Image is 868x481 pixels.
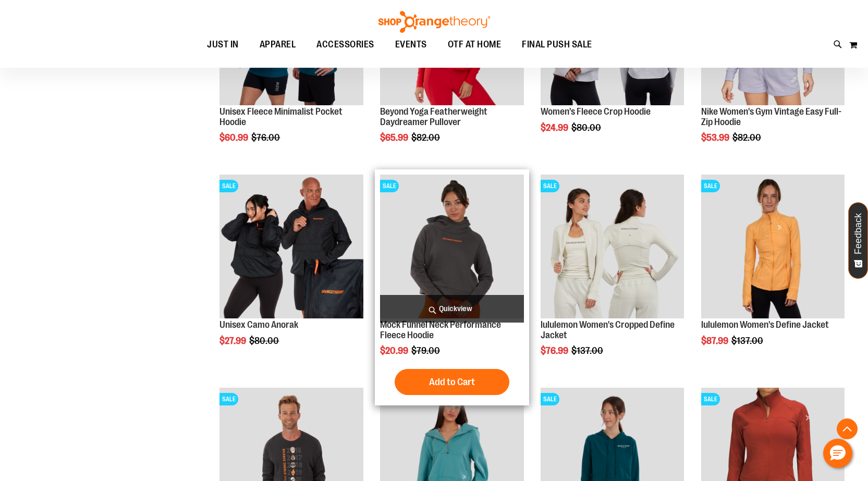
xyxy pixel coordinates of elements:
button: Add to Cart [395,369,509,395]
div: product [214,169,368,372]
a: Women's Fleece Crop Hoodie [541,106,651,117]
span: $137.00 [731,336,765,346]
button: Hello, have a question? Let’s chat. [823,439,852,468]
div: product [696,169,850,372]
a: JUST IN [197,33,249,57]
a: Quickview [380,295,523,323]
a: lululemon Women's Cropped Define Jacket [541,319,675,340]
span: JUST IN [207,33,239,56]
button: Back To Top [837,418,858,439]
a: Product image for Mock Funnel Neck Performance Fleece HoodieSALE [380,175,523,319]
span: Feedback [853,213,863,254]
a: Mock Funnel Neck Performance Fleece Hoodie [380,319,501,340]
a: Nike Women's Gym Vintage Easy Full-Zip Hoodie [701,106,841,127]
a: Unisex Camo Anorak [219,319,298,330]
img: Product image for lululemon Define Jacket Cropped [541,175,684,318]
span: SALE [541,180,559,192]
a: ACCESSORIES [306,33,385,57]
span: $79.00 [411,346,442,356]
span: $65.99 [380,132,410,143]
a: Product image for lululemon Define JacketSALE [701,175,845,319]
span: SALE [701,180,720,192]
span: $87.99 [701,336,730,346]
span: SALE [219,180,238,192]
img: Product image for Mock Funnel Neck Performance Fleece Hoodie [380,175,523,318]
a: FINAL PUSH SALE [511,33,603,57]
span: $20.99 [380,346,410,356]
button: Feedback - Show survey [848,202,868,279]
span: SALE [380,180,399,192]
span: $27.99 [219,336,248,346]
div: product [535,169,689,383]
span: APPAREL [260,33,296,56]
a: EVENTS [385,33,437,57]
span: $80.00 [249,336,280,346]
span: $60.99 [219,132,250,143]
span: SALE [219,393,238,405]
span: $76.00 [251,132,282,143]
span: $82.00 [732,132,763,143]
span: EVENTS [395,33,427,56]
a: Unisex Fleece Minimalist Pocket Hoodie [219,106,343,127]
span: $53.99 [701,132,731,143]
img: Shop Orangetheory [377,11,492,33]
span: FINAL PUSH SALE [522,33,592,56]
span: $137.00 [571,346,605,356]
a: OTF AT HOME [437,33,512,57]
a: Product image for lululemon Define Jacket CroppedSALE [541,175,684,319]
span: $80.00 [571,122,603,133]
a: Product image for Unisex Camo AnorakSALE [219,175,363,319]
span: Add to Cart [429,376,475,388]
img: Product image for Unisex Camo Anorak [219,175,363,318]
span: ACCESSORIES [316,33,374,56]
span: $76.99 [541,346,570,356]
a: APPAREL [249,33,307,56]
img: Product image for lululemon Define Jacket [701,175,845,318]
span: OTF AT HOME [448,33,502,56]
span: $82.00 [411,132,442,143]
span: $24.99 [541,122,570,133]
div: product [375,169,529,405]
a: Beyond Yoga Featherweight Daydreamer Pullover [380,106,487,127]
a: lululemon Women's Define Jacket [701,319,829,330]
span: SALE [541,393,559,405]
span: SALE [701,393,720,405]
